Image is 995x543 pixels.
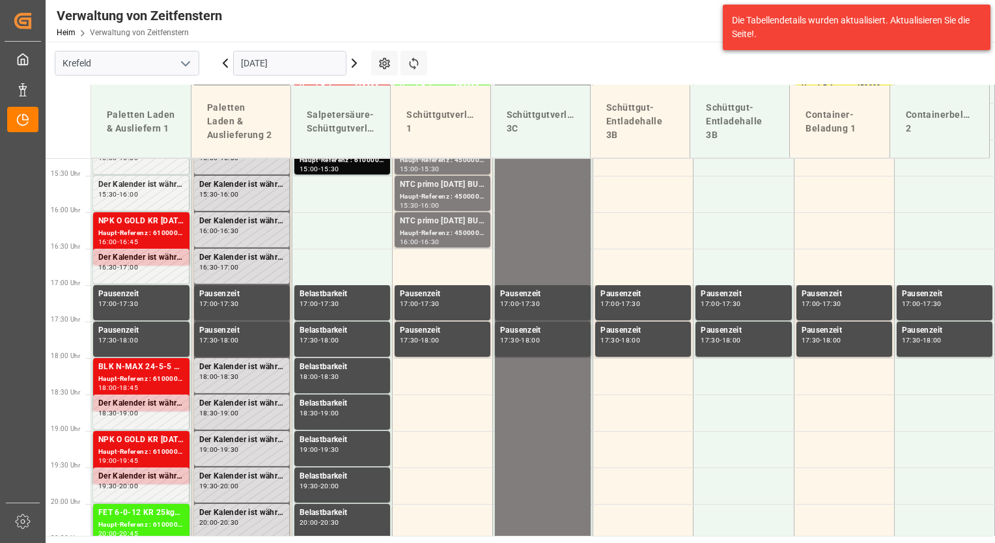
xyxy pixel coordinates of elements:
div: 19:30 [320,447,339,452]
div: Belastbarkeit [300,397,385,410]
span: 20:30 Uhr [51,535,80,542]
div: - [720,301,722,307]
div: Pausenzeit [600,324,686,337]
div: Der Kalender ist während dieses Zeitraums gesperrt. [199,178,284,191]
div: Belastbarkeit [300,324,385,337]
div: - [217,191,219,197]
div: Haupt-Referenz : 6100001601, 2000001389 [98,520,184,531]
div: - [419,239,421,245]
div: 17:00 [300,301,318,307]
div: Pausenzeit [400,288,485,301]
div: Der Kalender ist während dieses Zeitraums gesperrt. [199,507,284,520]
div: 17:30 [521,301,540,307]
div: 19:00 [119,410,138,416]
div: Pausenzeit [902,288,987,301]
div: 20:00 [220,483,239,489]
div: - [217,374,219,380]
div: 18:00 [220,337,239,343]
div: 16:00 [98,239,117,245]
div: - [117,264,119,270]
span: 16:00 Uhr [51,206,80,214]
div: Der Kalender ist während dieses Zeitraums gesperrt. [199,251,284,264]
div: 17:00 [119,264,138,270]
div: - [318,520,320,525]
div: 18:00 [521,337,540,343]
div: 18:30 [320,374,339,380]
div: Haupt-Referenz : 4500000410, 2000000327 [400,228,485,239]
div: 20:00 [300,520,318,525]
div: NTC primo [DATE] BULK [400,178,485,191]
div: Pausenzeit [701,324,786,337]
div: 19:30 [199,483,218,489]
div: 17:00 [902,301,921,307]
div: 17:30 [400,337,419,343]
div: 18:00 [822,337,841,343]
div: Schüttgut-Entladehalle 3B [601,96,679,147]
div: - [117,531,119,536]
div: 17:30 [802,337,820,343]
span: 19:00 Uhr [51,425,80,432]
div: Pausenzeit [802,324,887,337]
span: 17:00 Uhr [51,279,80,286]
div: - [117,337,119,343]
div: - [318,447,320,452]
div: Haupt-Referenz : 6100001614, 2000001384 [98,228,184,239]
span: 20:00 Uhr [51,498,80,505]
div: Der Kalender ist während dieses Zeitraums gesperrt. [98,397,184,410]
div: 15:30 [400,202,419,208]
div: 17:30 [722,301,741,307]
div: 16:30 [98,264,117,270]
div: 19:30 [300,483,318,489]
div: 18:00 [421,337,440,343]
span: 16:30 Uhr [51,243,80,250]
div: 20:30 [220,520,239,525]
div: 18:00 [199,374,218,380]
span: 18:30 Uhr [51,389,80,396]
div: Pausenzeit [199,288,285,301]
button: Menü öffnen [175,53,195,74]
div: - [217,483,219,489]
div: 17:30 [923,301,942,307]
div: 18:00 [320,337,339,343]
div: 15:30 [199,191,218,197]
div: Pausenzeit [98,324,184,337]
div: BLK N-MAX 24-5-5 25kg (x60) ES,PT,IT,SI [98,361,184,374]
div: 17:00 [701,301,720,307]
div: 17:30 [701,337,720,343]
div: - [720,337,722,343]
div: 17:00 [98,301,117,307]
div: 16:30 [421,239,440,245]
div: 15:00 [400,166,419,172]
div: - [619,301,621,307]
div: Pausenzeit [701,288,786,301]
div: 17:00 [500,301,519,307]
div: Haupt-Referenz : 6100001806, 2000001470 [300,155,385,166]
div: 17:00 [199,301,218,307]
div: 17:30 [421,301,440,307]
div: 16:00 [220,191,239,197]
div: 17:00 [802,301,820,307]
div: 18:00 [98,385,117,391]
div: - [519,337,521,343]
div: - [318,166,320,172]
span: 19:30 Uhr [51,462,80,469]
div: Pausenzeit [199,324,285,337]
div: 17:30 [119,301,138,307]
div: NPK O GOLD KR [DATE] 25kg (x60) IT [98,434,184,447]
div: FET 6-0-12 KR 25kgx40 DE,AT,FR,ES,IT [98,507,184,520]
div: 16:00 [199,228,218,234]
div: 17:00 [220,264,239,270]
div: 18:45 [119,385,138,391]
div: Paletten Laden & Ausliefern 1 [102,103,180,141]
div: - [318,374,320,380]
div: 17:30 [199,337,218,343]
div: Belastbarkeit [300,288,385,301]
div: 17:00 [600,301,619,307]
div: Der Kalender ist während dieses Zeitraums gesperrt. [98,251,184,264]
div: 20:45 [119,531,138,536]
div: 17:30 [320,301,339,307]
div: 19:45 [119,458,138,464]
div: Schüttgutverladehalle 1 [401,103,479,141]
span: 17:30 Uhr [51,316,80,323]
div: - [820,301,822,307]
